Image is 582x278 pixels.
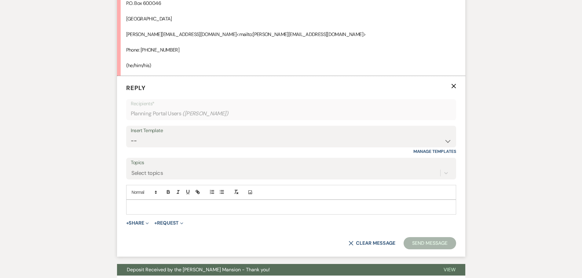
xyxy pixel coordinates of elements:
[131,100,452,108] p: Recipients*
[349,241,395,246] button: Clear message
[131,169,163,177] div: Select topics
[413,149,456,154] a: Manage Templates
[182,110,228,118] span: ( [PERSON_NAME] )
[404,237,456,249] button: Send Message
[126,221,149,226] button: Share
[131,126,452,135] div: Insert Template
[126,84,146,92] span: Reply
[444,266,456,273] span: View
[126,221,129,226] span: +
[434,264,465,276] button: View
[154,221,183,226] button: Request
[117,264,434,276] button: Deposit Received by the [PERSON_NAME] Mansion - Thank you!
[154,221,157,226] span: +
[131,158,452,167] label: Topics
[131,108,452,120] div: Planning Portal Users
[127,266,270,273] span: Deposit Received by the [PERSON_NAME] Mansion - Thank you!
